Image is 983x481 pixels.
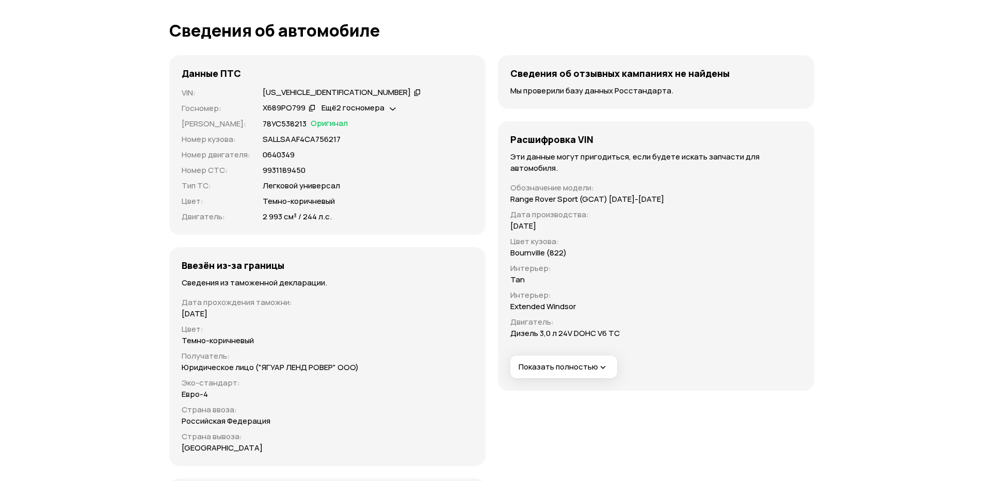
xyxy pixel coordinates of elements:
[182,68,241,79] h4: Данные ПТС
[182,415,270,427] p: Российская Федерация
[182,180,250,191] p: Тип ТС :
[263,118,307,130] p: 78УС538213
[510,247,567,259] p: Bournville (822)
[182,103,250,114] p: Госномер :
[510,356,617,378] button: Показать полностью
[182,442,263,454] p: [GEOGRAPHIC_DATA]
[182,134,250,145] p: Номер кузова :
[510,134,593,145] h4: Расшифровка VIN
[311,118,348,130] span: Оригинал
[182,149,250,161] p: Номер двигателя :
[182,118,250,130] p: [PERSON_NAME] :
[182,389,208,400] p: Евро-4
[510,194,664,205] p: Range Rover Sport (GCAT) [DATE]-[DATE]
[263,134,341,145] p: SАLLSААF4СА756217
[182,297,473,308] p: Дата прохождения таможни :
[321,102,384,113] span: Ещё 2 госномера
[182,324,473,335] p: Цвет :
[182,335,254,346] p: Темно-коричневый
[182,404,473,415] p: Страна ввоза :
[510,316,664,328] p: Двигатель :
[182,362,359,373] p: Юридическое лицо ("ЯГУАР ЛЕНД РОВЕР" ООО)
[169,21,814,40] h1: Сведения об автомобиле
[182,377,473,389] p: Эко-стандарт :
[182,211,250,222] p: Двигатель :
[510,151,802,174] p: Эти данные могут пригодиться, если будете искать запчасти для автомобиля.
[263,211,332,222] p: 2 993 см³ / 244 л.с.
[263,180,340,191] p: Легковой универсал
[182,196,250,207] p: Цвет :
[510,209,664,220] p: Дата производства :
[263,87,411,98] div: [US_VEHICLE_IDENTIFICATION_NUMBER]
[519,362,608,373] span: Показать полностью
[510,236,664,247] p: Цвет кузова :
[182,260,284,271] h4: Ввезён из-за границы
[510,328,620,339] p: Дизель 3,0 л 24V DOHC V6 TC
[182,308,207,319] p: [DATE]
[263,165,305,176] p: 9931189450
[263,149,295,161] p: 0640349
[510,263,664,274] p: Интерьер :
[510,301,576,312] p: Extended Windsor
[510,290,664,301] p: Интерьер :
[182,87,250,99] p: VIN :
[510,68,730,79] h4: Сведения об отзывных кампаниях не найдены
[510,182,664,194] p: Обозначение модели :
[182,431,473,442] p: Страна вывоза :
[182,277,473,288] p: Сведения из таможенной декларации.
[263,103,305,114] div: Х689РО799
[263,196,335,207] p: Темно-коричневый
[510,220,536,232] p: [DATE]
[182,165,250,176] p: Номер СТС :
[510,274,525,285] p: Tan
[510,85,802,97] p: Мы проверили базу данных Росстандарта.
[182,350,473,362] p: Получатель :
